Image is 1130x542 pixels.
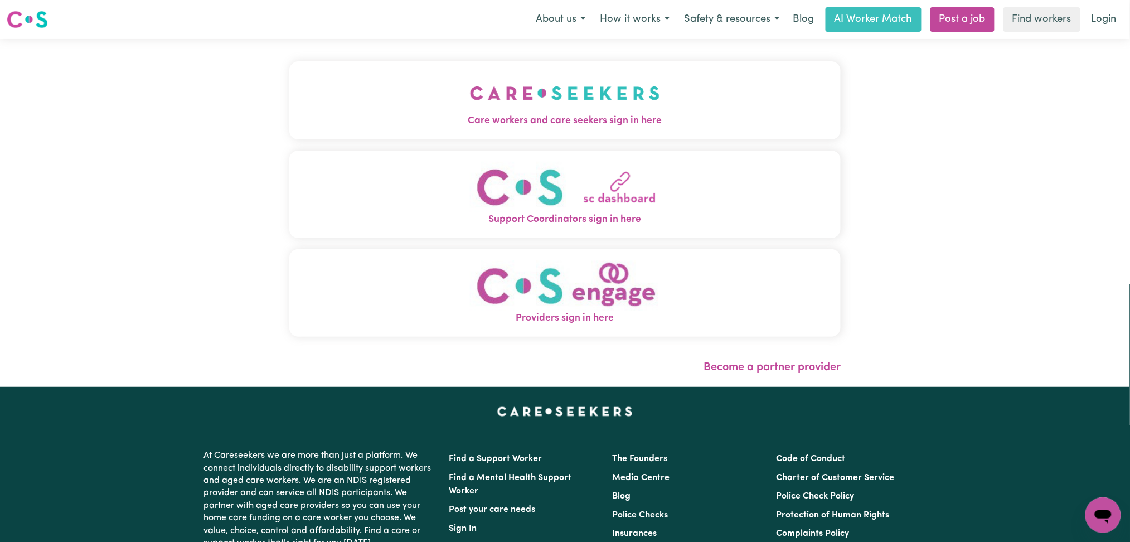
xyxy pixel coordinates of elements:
a: Media Centre [613,473,670,482]
a: Complaints Policy [776,529,849,538]
span: Providers sign in here [289,311,841,326]
button: Support Coordinators sign in here [289,151,841,238]
a: Code of Conduct [776,454,845,463]
iframe: Button to launch messaging window [1085,497,1121,533]
button: Providers sign in here [289,249,841,337]
a: Post your care needs [449,505,536,514]
a: Police Check Policy [776,492,854,501]
span: Care workers and care seekers sign in here [289,114,841,128]
a: Police Checks [613,511,668,520]
a: Login [1085,7,1123,32]
button: About us [528,8,593,31]
a: Blog [613,492,631,501]
a: Become a partner provider [704,362,841,373]
a: Insurances [613,529,657,538]
img: Careseekers logo [7,9,48,30]
a: The Founders [613,454,668,463]
a: Careseekers logo [7,7,48,32]
button: Care workers and care seekers sign in here [289,61,841,139]
a: Blog [787,7,821,32]
button: Safety & resources [677,8,787,31]
a: Find a Mental Health Support Worker [449,473,572,496]
a: Sign In [449,524,477,533]
a: Post a job [930,7,995,32]
a: Charter of Customer Service [776,473,894,482]
button: How it works [593,8,677,31]
a: AI Worker Match [826,7,922,32]
a: Find workers [1003,7,1080,32]
a: Careseekers home page [497,407,633,416]
span: Support Coordinators sign in here [289,212,841,227]
a: Protection of Human Rights [776,511,889,520]
a: Find a Support Worker [449,454,542,463]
